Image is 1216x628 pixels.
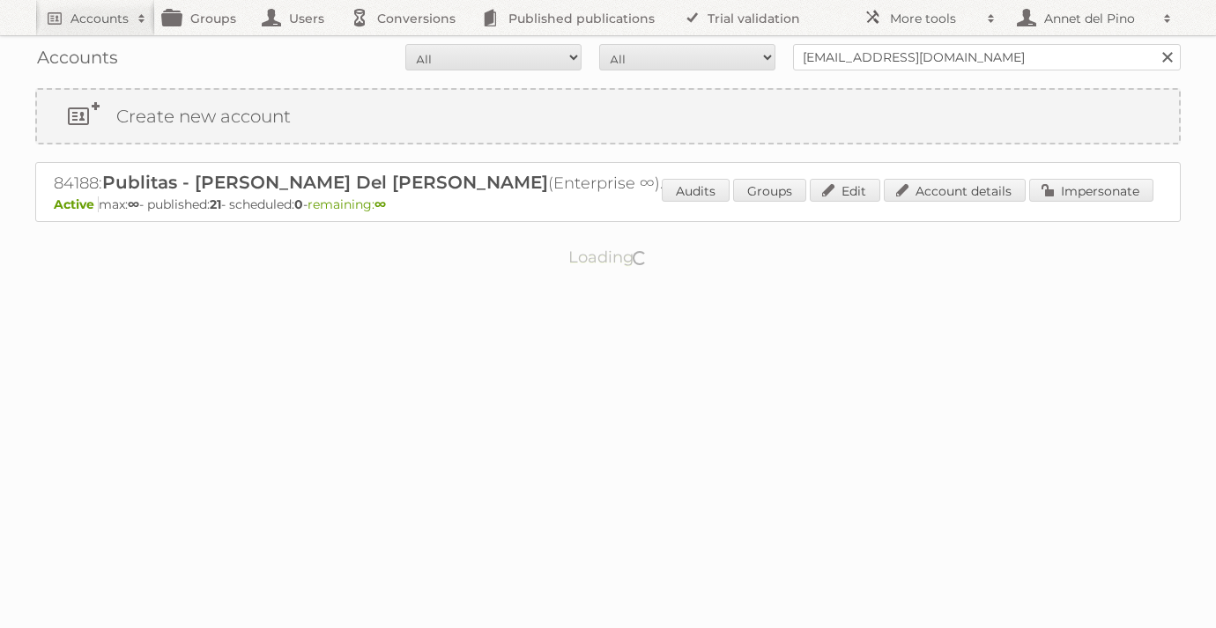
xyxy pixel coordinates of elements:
h2: More tools [890,10,978,27]
a: Edit [810,179,880,202]
span: Active [54,196,99,212]
a: Account details [884,179,1026,202]
span: Publitas - [PERSON_NAME] Del [PERSON_NAME] [102,172,548,193]
a: Impersonate [1029,179,1153,202]
a: Groups [733,179,806,202]
a: Audits [662,179,730,202]
strong: 0 [294,196,303,212]
h2: Annet del Pino [1040,10,1154,27]
strong: ∞ [374,196,386,212]
p: Loading [513,240,704,275]
h2: Accounts [70,10,129,27]
p: max: - published: - scheduled: - [54,196,1162,212]
strong: 21 [210,196,221,212]
strong: ∞ [128,196,139,212]
a: Create new account [37,90,1179,143]
span: remaining: [308,196,386,212]
h2: 84188: (Enterprise ∞) - TRIAL - Self Service [54,172,671,195]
